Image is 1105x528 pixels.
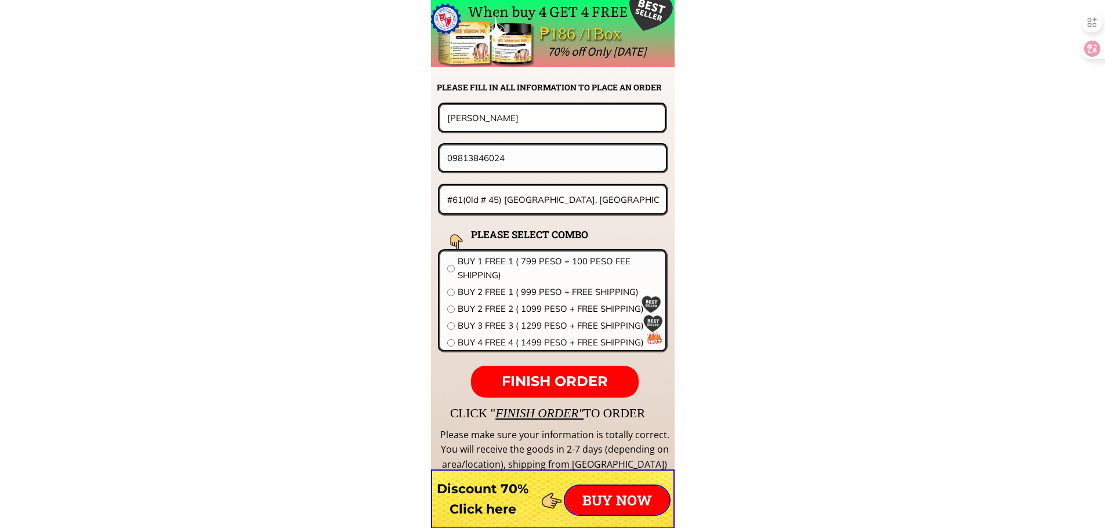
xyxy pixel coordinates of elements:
div: 70% off Only [DATE] [548,42,905,61]
h2: PLEASE FILL IN ALL INFORMATION TO PLACE AN ORDER [437,81,673,94]
p: BUY NOW [565,486,669,515]
h3: Discount 70% Click here [431,479,535,519]
input: Your name [444,105,661,130]
span: FINISH ORDER" [495,406,584,420]
input: Address [444,186,662,213]
div: Please make sure your information is totally correct. You will receive the goods in 2-7 days (dep... [439,428,671,472]
span: BUY 3 FREE 3 ( 1299 PESO + FREE SHIPPING) [458,319,658,333]
span: FINISH ORDER [502,373,608,389]
div: ₱186 /1Box [539,20,654,48]
h2: PLEASE SELECT COMBO [471,227,617,242]
span: BUY 2 FREE 1 ( 999 PESO + FREE SHIPPING) [458,285,658,299]
span: BUY 1 FREE 1 ( 799 PESO + 100 PESO FEE SHIPPING) [458,254,658,282]
span: BUY 4 FREE 4 ( 1499 PESO + FREE SHIPPING) [458,336,658,349]
div: CLICK " TO ORDER [450,403,984,423]
input: Phone number [444,145,662,170]
span: BUY 2 FREE 2 ( 1099 PESO + FREE SHIPPING) [458,302,658,316]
